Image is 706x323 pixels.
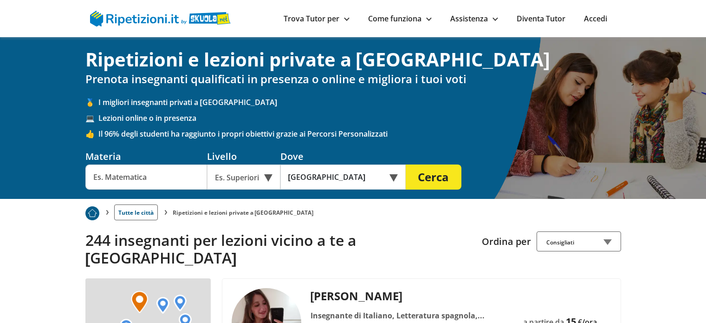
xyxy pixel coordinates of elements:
div: Es. Superiori [207,165,280,190]
span: 💻 [85,113,98,123]
div: [PERSON_NAME] [307,288,503,303]
img: Marker [174,295,187,311]
a: Accedi [584,13,607,24]
input: Es. Indirizzo o CAP [280,165,393,190]
div: Dove [280,150,406,163]
span: I migliori insegnanti privati a [GEOGRAPHIC_DATA] [98,97,621,107]
div: Insegnante di Italiano, Letteratura spagnola, Spagnolo [307,309,503,322]
a: Diventa Tutor [517,13,565,24]
label: Ordina per [482,235,531,248]
a: logo Skuola.net | Ripetizioni.it [90,13,231,23]
div: Livello [207,150,280,163]
h2: 244 insegnanti per lezioni vicino a te a [GEOGRAPHIC_DATA] [85,231,475,267]
span: Lezioni online o in presenza [98,113,621,123]
span: 👍 [85,129,98,139]
img: Marker [156,297,169,314]
h1: Ripetizioni e lezioni private a [GEOGRAPHIC_DATA] [85,48,621,71]
a: Come funziona [368,13,432,24]
a: Assistenza [450,13,498,24]
h2: Prenota insegnanti qualificati in presenza o online e migliora i tuoi voti [85,73,621,86]
nav: breadcrumb d-none d-tablet-block [85,199,621,220]
img: Marker [131,291,148,313]
img: logo Skuola.net | Ripetizioni.it [90,11,231,26]
span: 🥇 [85,97,98,107]
div: Materia [85,150,207,163]
button: Cerca [406,165,461,190]
div: Consigliati [537,231,621,251]
a: Trova Tutor per [284,13,350,24]
span: Il 96% degli studenti ha raggiunto i propri obiettivi grazie ai Percorsi Personalizzati [98,129,621,139]
img: Piu prenotato [85,206,99,220]
input: Es. Matematica [85,165,207,190]
li: Ripetizioni e lezioni private a [GEOGRAPHIC_DATA] [173,209,314,217]
a: Tutte le città [114,204,158,220]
